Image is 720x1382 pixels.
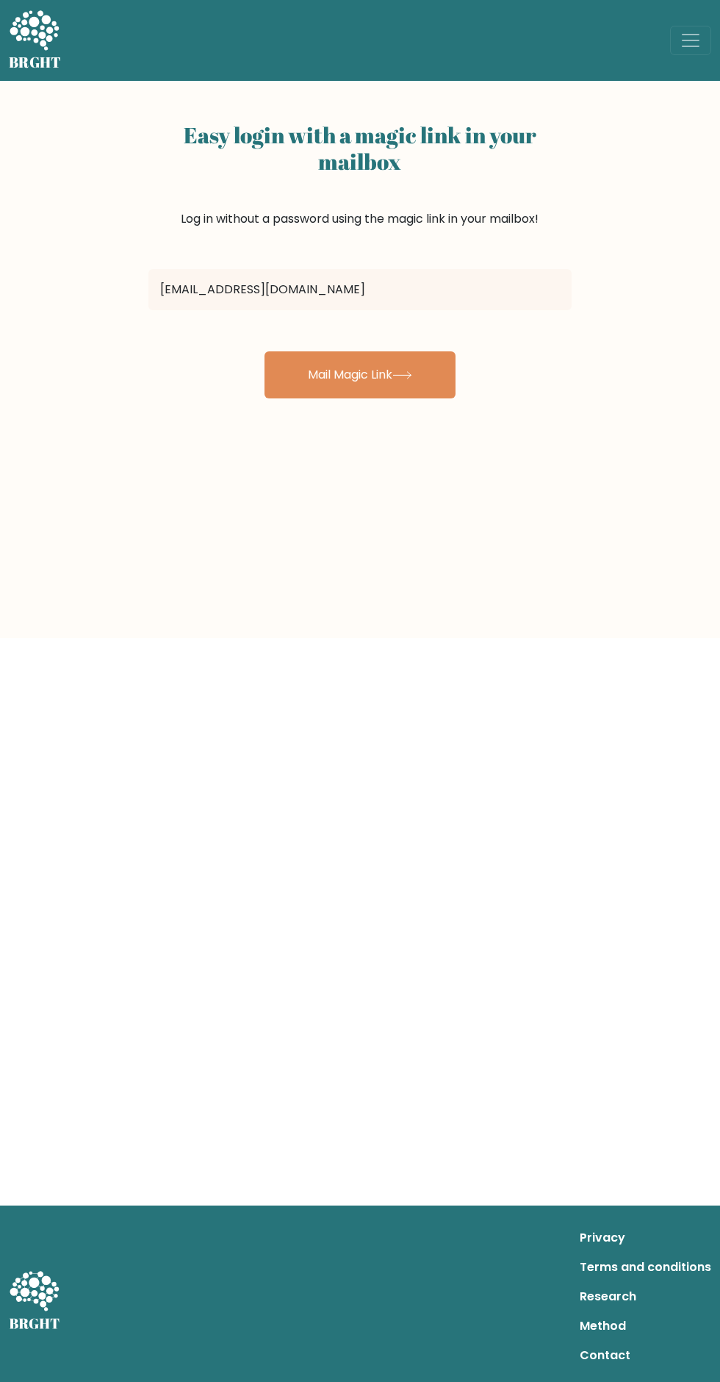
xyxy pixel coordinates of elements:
a: Terms and conditions [580,1253,711,1282]
a: Contact [580,1341,711,1370]
a: Method [580,1311,711,1341]
a: Privacy [580,1223,711,1253]
div: Log in without a password using the magic link in your mailbox! [148,116,572,263]
h2: Easy login with a magic link in your mailbox [148,122,572,175]
h5: BRGHT [9,54,62,71]
a: BRGHT [9,6,62,75]
a: Research [580,1282,711,1311]
input: Email [148,269,572,310]
button: Toggle navigation [670,26,711,55]
button: Mail Magic Link [264,351,456,398]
